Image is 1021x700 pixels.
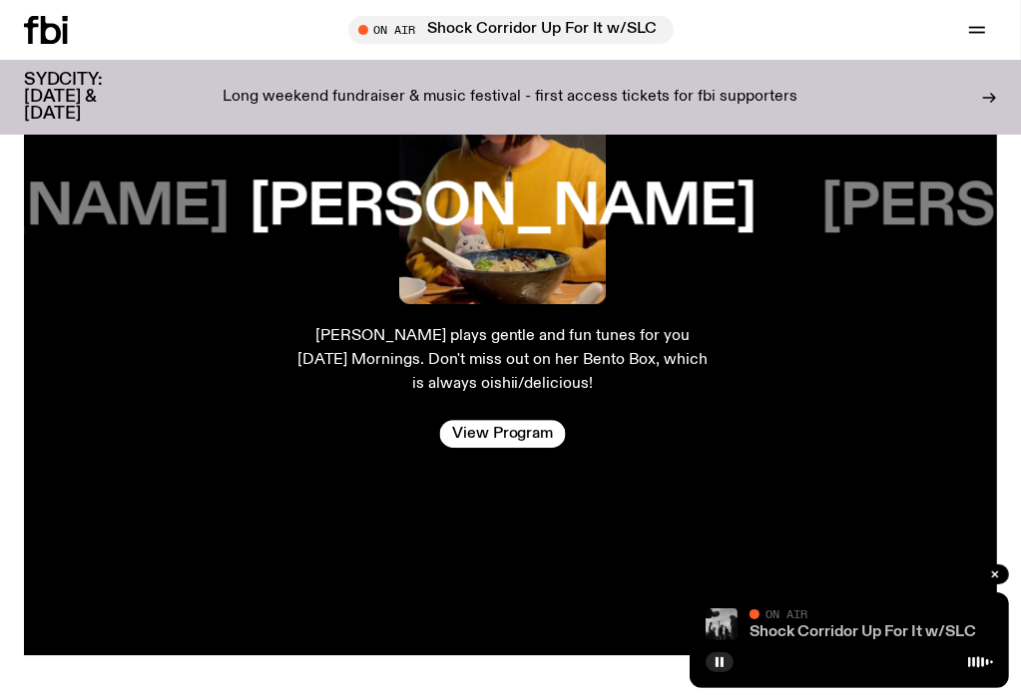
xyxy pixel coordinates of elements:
[348,16,674,44] button: On AirShock Corridor Up For It w/SLC
[295,324,711,396] p: [PERSON_NAME] plays gentle and fun tunes for you [DATE] Mornings. Don't miss out on her Bento Box...
[24,72,152,123] h3: SYDCITY: [DATE] & [DATE]
[250,180,757,236] h3: [PERSON_NAME]
[440,420,566,448] a: View Program
[750,624,976,640] a: Shock Corridor Up For It w/SLC
[224,89,798,107] p: Long weekend fundraiser & music festival - first access tickets for fbi supporters
[706,608,738,640] img: shock corridor 4 SLC
[766,607,807,620] span: On Air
